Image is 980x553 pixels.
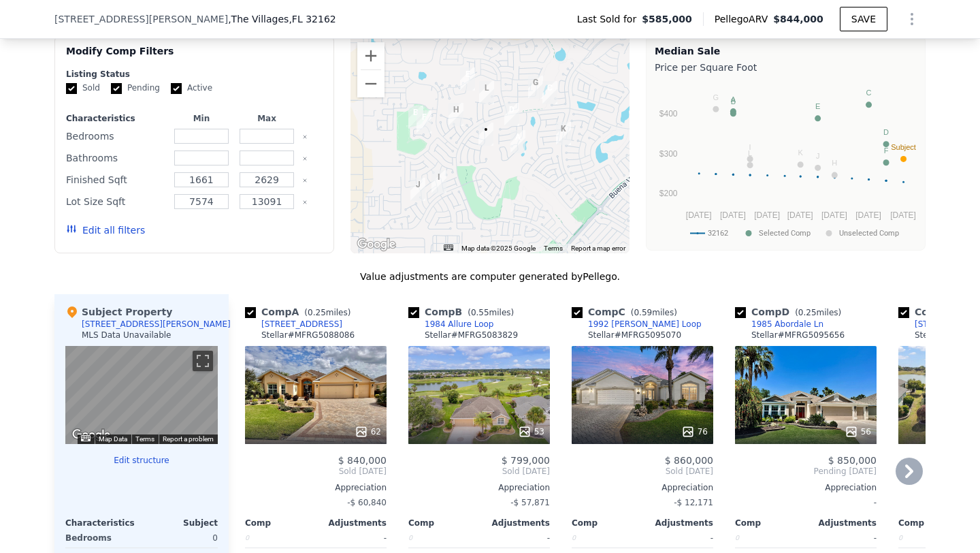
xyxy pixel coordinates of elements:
[479,518,550,528] div: Adjustments
[749,143,751,151] text: I
[142,518,218,528] div: Subject
[659,189,678,198] text: $200
[839,229,899,238] text: Unselected Comp
[504,103,519,126] div: 1985 Abordale Ln
[408,466,550,477] span: Sold [DATE]
[66,113,166,124] div: Characteristics
[528,76,543,99] div: 1859 Ashwood Run
[655,77,917,247] svg: A chart.
[898,5,926,33] button: Show Options
[66,223,145,237] button: Edit all filters
[99,434,127,444] button: Map Data
[261,319,342,330] div: [STREET_ADDRESS]
[751,319,823,330] div: 1985 Abordale Ln
[789,308,847,317] span: ( miles)
[510,130,525,153] div: 2057 Markridge Loop
[245,528,313,548] div: 0
[891,143,916,151] text: Subject
[431,170,446,193] div: 2303 Newburn Ln
[66,69,323,80] div: Listing Status
[518,425,544,439] div: 53
[798,148,804,157] text: K
[65,305,172,319] div: Subject Property
[69,426,114,444] a: Open this area in Google Maps (opens a new window)
[759,229,811,238] text: Selected Comp
[479,81,494,104] div: 2081 Fawnridge Ct
[542,81,557,104] div: 1992 Hagood Loop
[66,148,166,168] div: Bathrooms
[416,110,431,133] div: 2044 Larkwood Ct
[425,319,493,330] div: 1984 Allure Loop
[308,308,326,317] span: 0.25
[808,528,877,548] div: -
[754,210,780,220] text: [DATE]
[460,67,475,91] div: 2196 Abbey Way
[354,236,399,253] img: Google
[828,455,877,466] span: $ 850,000
[111,82,160,94] label: Pending
[898,518,969,528] div: Comp
[408,305,519,319] div: Comp B
[735,466,877,477] span: Pending [DATE]
[665,455,713,466] span: $ 860,000
[462,308,519,317] span: ( miles)
[318,528,387,548] div: -
[289,14,336,25] span: , FL 32162
[408,319,493,330] a: 1984 Allure Loop
[510,498,550,507] span: -$ 57,871
[821,210,847,220] text: [DATE]
[171,82,212,94] label: Active
[357,42,385,69] button: Zoom in
[302,134,308,140] button: Clear
[572,528,640,548] div: 0
[735,518,806,528] div: Comp
[655,58,917,77] div: Price per Square Foot
[659,109,678,118] text: $400
[261,330,355,341] div: Stellar # MFRG5088086
[577,12,642,26] span: Last Sold for
[54,12,228,26] span: [STREET_ADDRESS][PERSON_NAME]
[659,149,678,159] text: $300
[299,308,356,317] span: ( miles)
[82,330,171,341] div: MLS Data Unavailable
[572,319,702,330] a: 1992 [PERSON_NAME] Loop
[245,319,342,330] a: [STREET_ADDRESS]
[544,244,563,252] a: Terms (opens in new tab)
[302,156,308,161] button: Clear
[748,149,752,157] text: L
[572,518,642,528] div: Comp
[735,528,803,548] div: 0
[735,319,823,330] a: 1985 Abordale Ln
[471,308,489,317] span: 0.55
[884,146,889,155] text: F
[65,455,218,466] button: Edit structure
[720,210,746,220] text: [DATE]
[171,113,231,124] div: Min
[787,210,813,220] text: [DATE]
[572,482,713,493] div: Appreciation
[572,466,713,477] span: Sold [DATE]
[642,12,692,26] span: $585,000
[65,528,139,548] div: Bedrooms
[735,493,877,512] div: -
[866,89,872,97] text: C
[832,159,837,167] text: H
[425,330,518,341] div: Stellar # MFRG5083829
[674,498,713,507] span: -$ 12,171
[408,106,423,129] div: 1984 Allure Loop
[65,346,218,444] div: Map
[144,528,218,548] div: 0
[171,83,182,94] input: Active
[883,128,889,136] text: D
[655,44,917,58] div: Median Sale
[302,200,308,205] button: Clear
[357,70,385,97] button: Zoom out
[681,425,708,439] div: 76
[806,518,877,528] div: Adjustments
[245,482,387,493] div: Appreciation
[54,270,926,283] div: Value adjustments are computer generated by Pellego .
[588,330,681,341] div: Stellar # MFRG5095070
[715,12,774,26] span: Pellego ARV
[66,83,77,94] input: Sold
